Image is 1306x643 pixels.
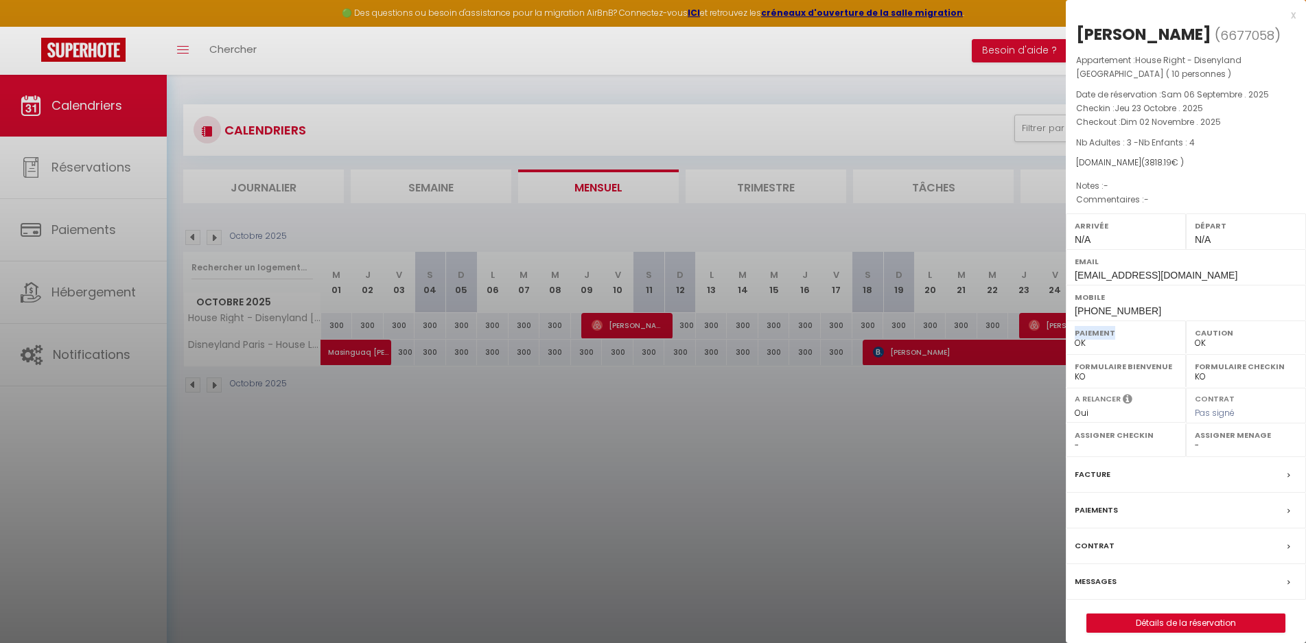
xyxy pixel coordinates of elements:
span: N/A [1075,234,1091,245]
p: Appartement : [1076,54,1296,81]
label: Paiements [1075,503,1118,517]
span: Nb Enfants : 4 [1139,137,1195,148]
span: Jeu 23 Octobre . 2025 [1115,102,1203,114]
p: Checkout : [1076,115,1296,129]
p: Checkin : [1076,102,1296,115]
span: Dim 02 Novembre . 2025 [1121,116,1221,128]
label: A relancer [1075,393,1121,405]
label: Messages [1075,574,1117,589]
span: Nb Adultes : 3 - [1076,137,1195,148]
label: Email [1075,255,1297,268]
span: 3818.19 [1145,156,1171,168]
label: Arrivée [1075,219,1177,233]
label: Assigner Checkin [1075,428,1177,442]
button: Ouvrir le widget de chat LiveChat [11,5,52,47]
span: Pas signé [1195,407,1235,419]
span: Sam 06 Septembre . 2025 [1161,89,1269,100]
i: Sélectionner OUI si vous souhaiter envoyer les séquences de messages post-checkout [1123,393,1132,408]
label: Formulaire Checkin [1195,360,1297,373]
div: x [1066,7,1296,23]
p: Date de réservation : [1076,88,1296,102]
div: [DOMAIN_NAME] [1076,156,1296,169]
span: 6677058 [1220,27,1274,44]
label: Contrat [1075,539,1115,553]
label: Départ [1195,219,1297,233]
label: Formulaire Bienvenue [1075,360,1177,373]
span: ( ) [1215,25,1281,45]
div: [PERSON_NAME] [1076,23,1211,45]
span: - [1144,194,1149,205]
label: Mobile [1075,290,1297,304]
button: Détails de la réservation [1086,613,1285,633]
span: House Right - Disenyland [GEOGRAPHIC_DATA] ( 10 personnes ) [1076,54,1241,80]
span: ( € ) [1141,156,1184,168]
p: Commentaires : [1076,193,1296,207]
span: N/A [1195,234,1211,245]
span: - [1104,180,1108,191]
a: Détails de la réservation [1087,614,1285,632]
label: Caution [1195,326,1297,340]
span: [PHONE_NUMBER] [1075,305,1161,316]
label: Paiement [1075,326,1177,340]
p: Notes : [1076,179,1296,193]
label: Facture [1075,467,1110,482]
label: Assigner Menage [1195,428,1297,442]
span: [EMAIL_ADDRESS][DOMAIN_NAME] [1075,270,1237,281]
label: Contrat [1195,393,1235,402]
